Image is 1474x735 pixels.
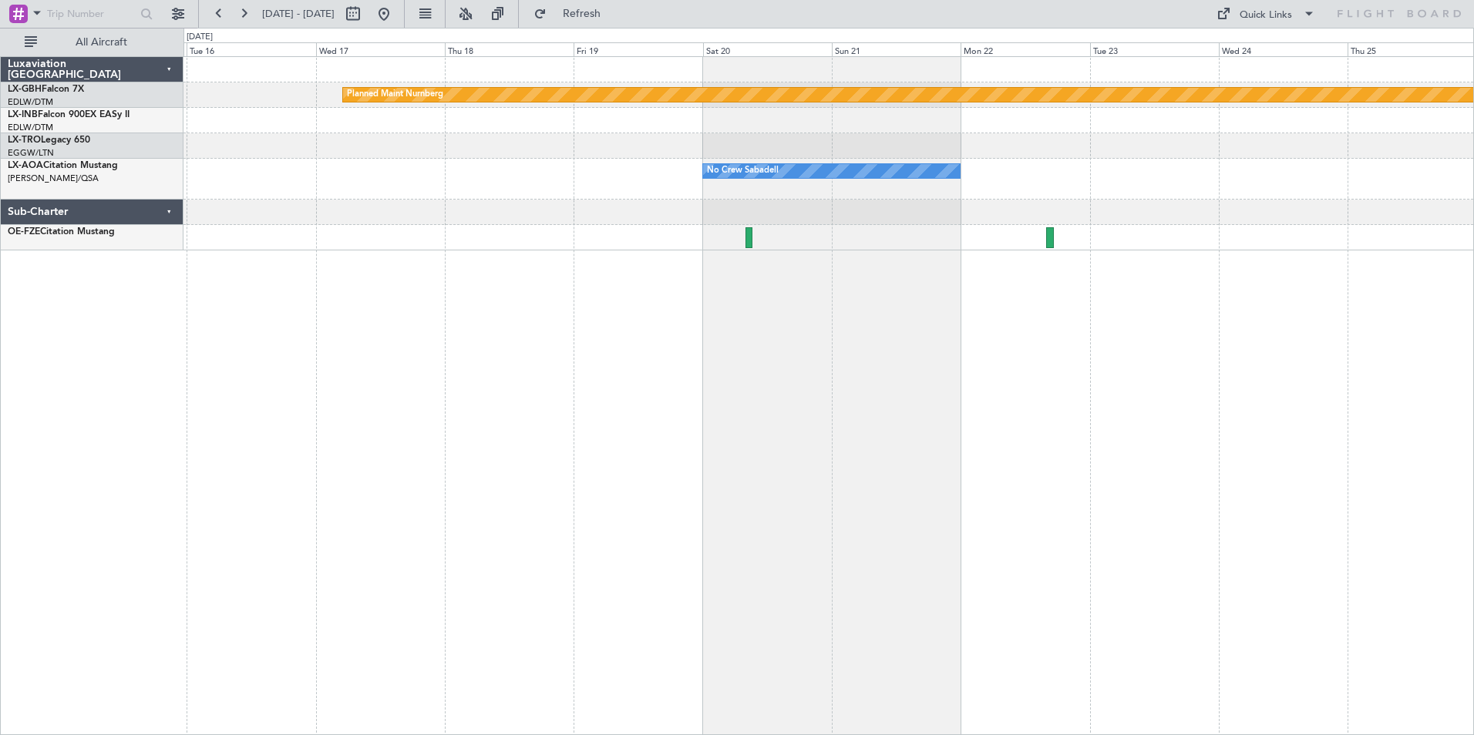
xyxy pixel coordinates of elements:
[8,173,99,184] a: [PERSON_NAME]/QSA
[8,96,53,108] a: EDLW/DTM
[8,136,90,145] a: LX-TROLegacy 650
[47,2,136,25] input: Trip Number
[40,37,163,48] span: All Aircraft
[527,2,619,26] button: Refresh
[187,42,315,56] div: Tue 16
[1240,8,1292,23] div: Quick Links
[961,42,1089,56] div: Mon 22
[8,161,118,170] a: LX-AOACitation Mustang
[8,227,40,237] span: OE-FZE
[8,85,42,94] span: LX-GBH
[8,110,38,119] span: LX-INB
[8,110,130,119] a: LX-INBFalcon 900EX EASy II
[316,42,445,56] div: Wed 17
[445,42,574,56] div: Thu 18
[1090,42,1219,56] div: Tue 23
[8,161,43,170] span: LX-AOA
[8,122,53,133] a: EDLW/DTM
[262,7,335,21] span: [DATE] - [DATE]
[187,31,213,44] div: [DATE]
[8,147,54,159] a: EGGW/LTN
[8,136,41,145] span: LX-TRO
[17,30,167,55] button: All Aircraft
[832,42,961,56] div: Sun 21
[1219,42,1348,56] div: Wed 24
[347,83,443,106] div: Planned Maint Nurnberg
[8,227,115,237] a: OE-FZECitation Mustang
[707,159,779,183] div: No Crew Sabadell
[703,42,832,56] div: Sat 20
[8,85,84,94] a: LX-GBHFalcon 7X
[574,42,702,56] div: Fri 19
[1209,2,1323,26] button: Quick Links
[550,8,614,19] span: Refresh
